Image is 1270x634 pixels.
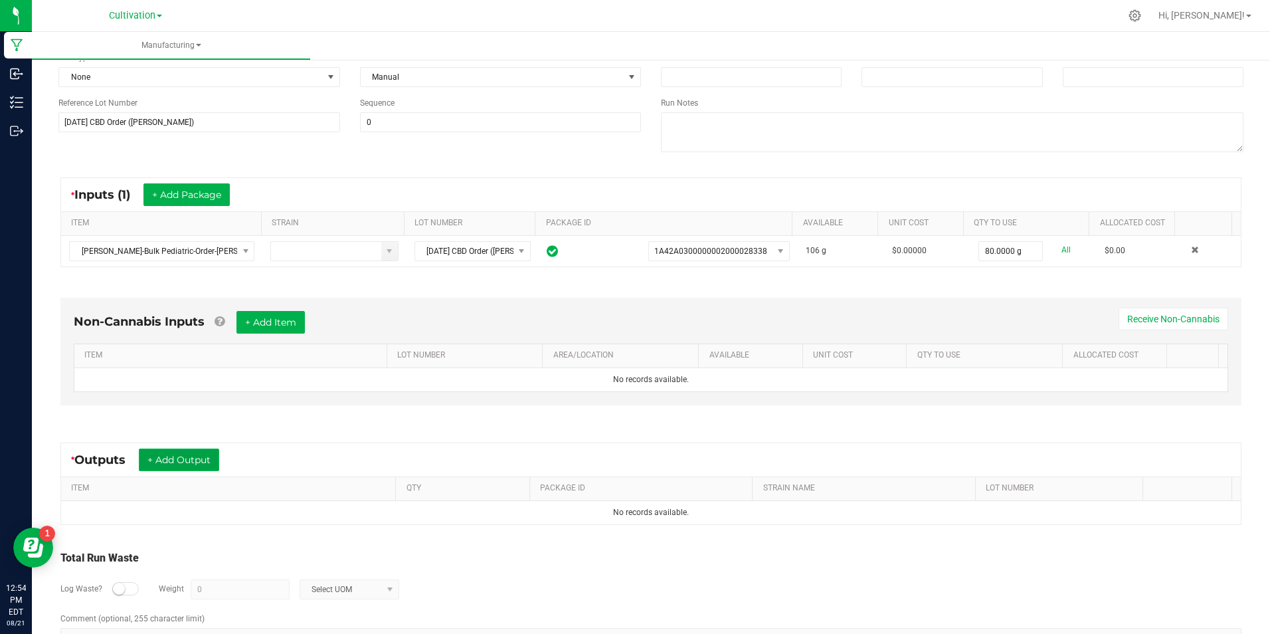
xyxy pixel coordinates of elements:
a: QTY TO USESortable [974,218,1083,229]
a: STRAINSortable [272,218,399,229]
a: LOT NUMBERSortable [397,350,537,361]
inline-svg: Inbound [10,67,23,80]
inline-svg: Outbound [10,124,23,138]
a: ITEMSortable [84,350,381,361]
button: Receive Non-Cannabis [1119,308,1228,330]
span: g [822,246,826,255]
span: Reference Lot Number [58,98,137,108]
p: 12:54 PM EDT [6,582,26,618]
span: Sequence [360,98,395,108]
p: 08/21 [6,618,26,628]
iframe: Resource center [13,528,53,568]
a: PACKAGE IDSortable [546,218,787,229]
a: QTYSortable [407,483,525,494]
span: Manufacturing [32,40,310,51]
td: No records available. [61,501,1241,524]
a: PACKAGE IDSortable [540,483,747,494]
div: Total Run Waste [60,550,1241,566]
a: Sortable [1153,483,1227,494]
span: Non-Cannabis Inputs [74,314,205,329]
a: Manufacturing [32,32,310,60]
button: + Add Output [139,449,219,471]
span: None [59,68,323,86]
td: No records available. [74,368,1227,391]
span: 1A42A0300000002000028338 [654,247,767,256]
button: + Add Item [236,311,305,334]
a: ITEMSortable [71,218,256,229]
span: Inputs (1) [74,187,143,202]
span: NO DATA FOUND [69,241,254,261]
a: STRAIN NAMESortable [763,483,970,494]
inline-svg: Manufacturing [10,39,23,52]
span: $0.00000 [892,246,927,255]
span: $0.00 [1105,246,1125,255]
a: All [1061,241,1071,259]
a: Allocated CostSortable [1073,350,1162,361]
a: Sortable [1177,350,1214,361]
a: QTY TO USESortable [917,350,1057,361]
a: Add Non-Cannabis items that were also consumed in the run (e.g. gloves and packaging); Also add N... [215,314,225,329]
inline-svg: Inventory [10,96,23,109]
a: ITEMSortable [71,483,391,494]
a: Unit CostSortable [813,350,901,361]
iframe: Resource center unread badge [39,526,55,542]
span: [PERSON_NAME]-Bulk Pediatric-Order-[PERSON_NAME] [70,242,237,261]
button: + Add Package [143,183,230,206]
a: LOT NUMBERSortable [414,218,530,229]
label: Comment (optional, 255 character limit) [60,613,205,625]
a: Allocated CostSortable [1100,218,1170,229]
span: Outputs [74,453,139,467]
a: AVAILABLESortable [709,350,798,361]
a: AREA/LOCATIONSortable [553,350,693,361]
a: AVAILABLESortable [803,218,873,229]
span: 106 [806,246,820,255]
span: Hi, [PERSON_NAME]! [1158,10,1245,21]
span: Run Notes [661,98,698,108]
span: Cultivation [109,10,155,21]
div: Manage settings [1127,9,1143,22]
span: [DATE] CBD Order ([PERSON_NAME]) [415,242,513,261]
a: Unit CostSortable [889,218,958,229]
label: Weight [159,583,184,595]
span: Manual [361,68,624,86]
a: Sortable [1185,218,1226,229]
a: LOT NUMBERSortable [986,483,1137,494]
label: Log Waste? [60,583,102,595]
span: In Sync [547,243,558,259]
